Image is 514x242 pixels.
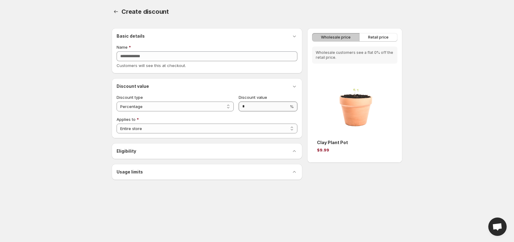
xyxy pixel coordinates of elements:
span: % [290,104,294,109]
h3: Usage limits [117,169,143,175]
span: Customers will see this at checkout. [117,63,186,68]
span: Discount type [117,95,143,100]
span: Wholesale price [321,35,351,40]
h3: Discount value [117,83,149,89]
span: $9.99 [317,147,329,152]
button: Wholesale price [312,33,359,42]
span: Create discount [121,8,169,15]
span: Name [117,45,128,50]
span: Applies to [117,117,136,122]
span: Discount value [239,95,267,100]
img: Clay Plant Pot [312,69,397,130]
h3: Basic details [117,33,145,39]
button: Retail price [359,33,397,42]
h3: Clay Plant Pot [317,140,393,146]
span: Retail price [368,35,389,40]
p: Wholesale customers see a flat 0% off the retail price. [316,50,394,60]
div: Open chat [488,218,507,236]
h3: Eligibility [117,148,136,154]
